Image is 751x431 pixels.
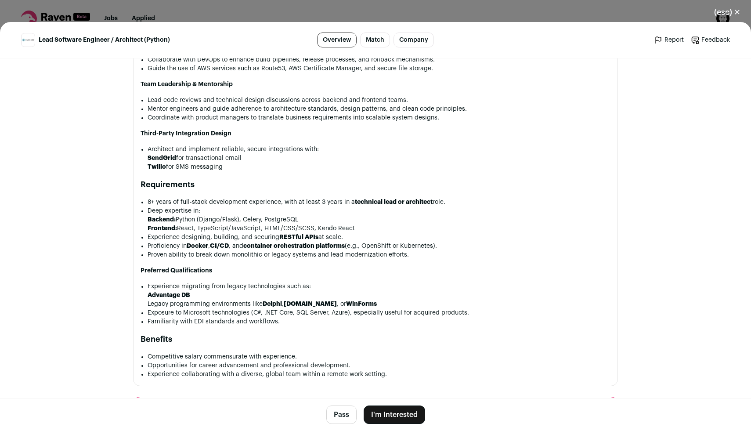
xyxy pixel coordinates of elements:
li: Competitive salary commensurate with experience. [148,352,610,361]
li: Proven ability to break down monolithic or legacy systems and lead modernization efforts. [148,250,610,259]
a: Overview [317,33,357,47]
li: Exposure to Microsoft technologies (C#, .NET Core, SQL Server, Azure), especially useful for acqu... [148,308,610,317]
li: Python (Django/Flask), Celery, PostgreSQL [148,215,610,224]
img: f60f3cdad6fd8f6718a6cf4480f05a5e77366db1ab51f6bd88df1195e54ec06b [22,38,35,42]
h3: Team Leadership & Mentorship [141,80,610,89]
li: Deep expertise in: [148,206,610,233]
li: for transactional email [148,154,610,163]
span: Lead Software Engineer / Architect (Python) [39,36,170,44]
li: Legacy programming environments like , , or [148,300,610,308]
li: Lead code reviews and technical design discussions across backend and frontend teams. [148,96,610,105]
li: Opportunities for career advancement and professional development. [148,361,610,370]
li: Experience collaborating with a diverse, global team within a remote work setting. [148,370,610,379]
strong: technical lead or architect [355,199,433,205]
li: Experience designing, building, and securing at scale. [148,233,610,242]
li: Experience migrating from legacy technologies such as: [148,282,610,308]
strong: Delphi [263,301,282,307]
li: Mentor engineers and guide adherence to architecture standards, design patterns, and clean code p... [148,105,610,113]
strong: [DOMAIN_NAME] [284,301,337,307]
li: 8+ years of full-stack development experience, with at least 3 years in a role. [148,198,610,206]
strong: Frontend: [148,225,177,232]
a: Feedback [691,36,730,44]
strong: CI/CD [210,243,229,249]
strong: Backend: [148,217,176,223]
li: React, TypeScript/JavaScript, HTML/CSS/SCSS, Kendo React [148,224,610,233]
li: Proficiency in , , and (e.g., OpenShift or Kubernetes). [148,242,610,250]
button: I'm Interested [364,406,425,424]
strong: container orchestration platforms [243,243,345,249]
a: Company [394,33,434,47]
strong: RESTful APIs [279,234,318,240]
button: Close modal [704,3,751,22]
strong: SendGrid [148,155,176,161]
li: Architect and implement reliable, secure integrations with: [148,145,610,171]
li: Collaborate with DevOps to enhance build pipelines, release processes, and rollback mechanisms. [148,55,610,64]
strong: Docker [187,243,208,249]
strong: WinForms [346,301,377,307]
h2: Requirements [141,178,610,191]
li: Familiarity with EDI standards and workflows. [148,317,610,326]
a: Match [360,33,390,47]
strong: Advantage DB [148,292,190,298]
li: Coordinate with product managers to translate business requirements into scalable system designs. [148,113,610,122]
li: for SMS messaging [148,163,610,171]
h3: Preferred Qualifications [141,266,610,275]
button: Pass [326,406,357,424]
h2: Benefits [141,333,610,345]
h3: Third-Party Integration Design [141,129,610,138]
a: Report [654,36,684,44]
strong: Twilio [148,164,166,170]
li: Guide the use of AWS services such as Route53, AWS Certificate Manager, and secure file storage. [148,64,610,73]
